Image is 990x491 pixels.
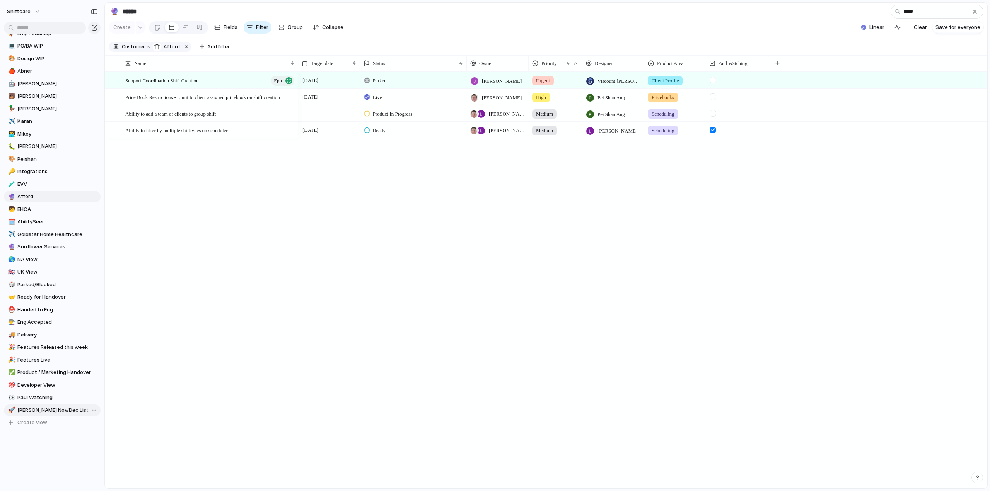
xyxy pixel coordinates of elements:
[8,368,14,377] div: ✅
[8,305,14,314] div: ⛑️
[8,393,14,402] div: 👀
[17,206,98,213] span: EHCA
[7,155,15,163] button: 🎨
[4,266,101,278] a: 🇬🇧UK View
[300,126,321,135] span: [DATE]
[4,90,101,102] a: 🐻[PERSON_NAME]
[151,42,181,51] button: Afford
[8,117,14,126] div: ✈️
[17,268,98,276] span: UK View
[4,367,101,378] a: ✅Product / Marketing Handover
[4,166,101,177] a: 🔑Integrations
[8,243,14,251] div: 🔮
[858,22,888,33] button: Linear
[7,343,15,351] button: 🎉
[17,55,98,63] span: Design WIP
[310,21,346,34] button: Collapse
[652,77,679,85] span: Client Profile
[7,231,15,238] button: ✈️
[7,331,15,339] button: 🚚
[8,343,14,352] div: 🎉
[7,218,15,226] button: 🗓️
[7,117,15,125] button: ✈️
[4,178,101,190] a: 🧪EVV
[652,110,674,118] span: Scheduling
[125,92,280,101] span: Price Book Restrictions - Limit to client assigned pricebook on shift creation
[4,304,101,316] div: ⛑️Handed to Eng.
[17,80,98,88] span: [PERSON_NAME]
[8,230,14,239] div: ✈️
[8,42,14,51] div: 💻
[17,281,98,289] span: Parked/Blocked
[4,241,101,253] a: 🔮Sunflower Services
[8,180,14,189] div: 🧪
[4,116,101,127] a: ✈️Karan
[7,168,15,175] button: 🔑
[7,130,15,138] button: 👨‍💻
[914,24,927,31] span: Clear
[4,153,101,165] div: 🎨Peishan
[4,229,101,240] a: ✈️Goldstar Home Healthcare
[110,6,119,17] div: 🔮
[4,379,101,391] div: 🎯Developer View
[7,394,15,401] button: 👀
[7,30,15,37] button: 🚀
[7,306,15,314] button: ⛑️
[597,127,637,135] span: [PERSON_NAME]
[4,65,101,77] div: 🍎Abner
[207,43,230,50] span: Add filter
[536,127,553,134] span: Medium
[4,279,101,291] a: 🎲Parked/Blocked
[17,406,98,414] span: [PERSON_NAME] Nov/Dec List
[489,127,525,134] span: [PERSON_NAME] , [PERSON_NAME]
[7,369,15,376] button: ✅
[17,130,98,138] span: Mikey
[300,92,321,102] span: [DATE]
[536,93,546,101] span: High
[274,75,283,86] span: Epic
[4,141,101,152] div: 🐛[PERSON_NAME]
[7,293,15,301] button: 🤝
[17,143,98,150] span: [PERSON_NAME]
[652,93,674,101] span: Pricebooks
[8,192,14,201] div: 🔮
[17,180,98,188] span: EVV
[489,110,525,118] span: [PERSON_NAME] , [PERSON_NAME]
[4,417,101,428] button: Create view
[7,193,15,200] button: 🔮
[935,24,980,31] span: Save for everyone
[244,21,271,34] button: Filter
[224,24,237,31] span: Fields
[7,406,15,414] button: 🚀
[4,341,101,353] div: 🎉Features Released this week
[17,42,98,50] span: PO/BA WIP
[718,59,748,67] span: Paul Watching
[4,204,101,215] a: 🧒EHCA
[932,21,983,34] button: Save for everyone
[8,104,14,113] div: 🦆
[122,43,145,50] span: Customer
[7,80,15,88] button: 🤖
[8,67,14,76] div: 🍎
[17,318,98,326] span: Eng Accepted
[17,394,98,401] span: Paul Watching
[373,127,386,134] span: Ready
[482,77,522,85] span: [PERSON_NAME]
[373,77,387,85] span: Parked
[17,243,98,251] span: Sunflower Services
[4,404,101,416] div: 🚀[PERSON_NAME] Nov/Dec List
[288,24,303,31] span: Group
[17,117,98,125] span: Karan
[7,281,15,289] button: 🎲
[8,205,14,214] div: 🧒
[4,103,101,115] div: 🦆[PERSON_NAME]
[300,76,321,85] span: [DATE]
[8,268,14,277] div: 🇬🇧
[7,67,15,75] button: 🍎
[4,329,101,341] a: 🚚Delivery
